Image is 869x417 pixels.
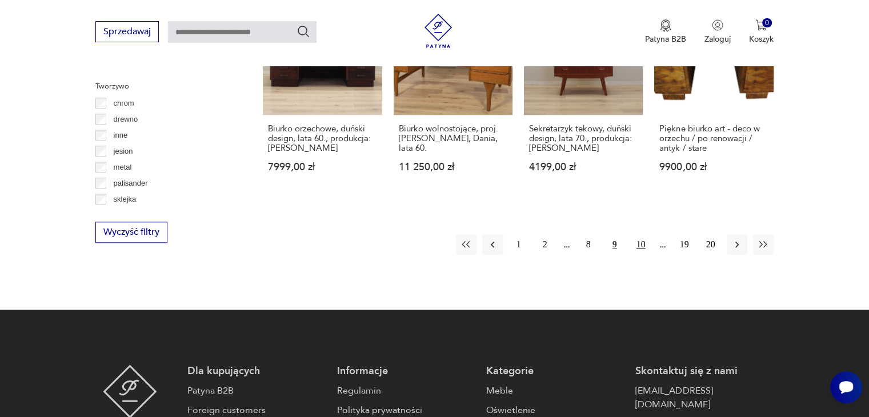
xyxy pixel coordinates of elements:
p: Koszyk [749,34,774,45]
h3: Biurko wolnostojące, proj. [PERSON_NAME], Dania, lata 60. [399,124,507,153]
a: Regulamin [337,384,475,398]
button: Wyczyść filtry [95,222,167,243]
h3: Sekretarzyk tekowy, duński design, lata 70., produkcja: [PERSON_NAME] [529,124,638,153]
p: chrom [114,97,134,110]
a: Polityka prywatności [337,403,475,417]
p: palisander [114,177,148,190]
img: Ikonka użytkownika [712,19,723,31]
p: Informacje [337,364,475,378]
button: 8 [578,234,599,255]
button: 10 [631,234,651,255]
p: Tworzywo [95,80,235,93]
img: Ikona koszyka [755,19,767,31]
p: Patyna B2B [645,34,686,45]
p: sklejka [114,193,137,206]
p: 11 250,00 zł [399,162,507,172]
button: Sprzedawaj [95,21,159,42]
a: Meble [486,384,624,398]
p: Skontaktuj się z nami [635,364,773,378]
button: Patyna B2B [645,19,686,45]
a: Oświetlenie [486,403,624,417]
p: 4199,00 zł [529,162,638,172]
button: 9 [604,234,625,255]
p: 9900,00 zł [659,162,768,172]
p: 7999,00 zł [268,162,377,172]
a: [EMAIL_ADDRESS][DOMAIN_NAME] [635,384,773,411]
button: 19 [674,234,695,255]
p: inne [114,129,128,142]
p: Zaloguj [704,34,731,45]
p: Kategorie [486,364,624,378]
h3: Piękne biurko art - deco w orzechu / po renowacji / antyk / stare [659,124,768,153]
button: 20 [700,234,721,255]
button: Szukaj [297,25,310,38]
div: 0 [762,18,772,28]
iframe: Smartsupp widget button [830,371,862,403]
h3: Biurko orzechowe, duński design, lata 60., produkcja: [PERSON_NAME] [268,124,377,153]
img: Patyna - sklep z meblami i dekoracjami vintage [421,14,455,48]
button: 1 [508,234,529,255]
img: Ikona medalu [660,19,671,32]
p: szkło [114,209,131,222]
p: Dla kupujących [187,364,325,378]
button: 2 [535,234,555,255]
a: Sprzedawaj [95,29,159,37]
a: Patyna B2B [187,384,325,398]
p: drewno [114,113,138,126]
button: 0Koszyk [749,19,774,45]
button: Zaloguj [704,19,731,45]
p: jesion [114,145,133,158]
a: Ikona medaluPatyna B2B [645,19,686,45]
a: Foreign customers [187,403,325,417]
p: metal [114,161,132,174]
